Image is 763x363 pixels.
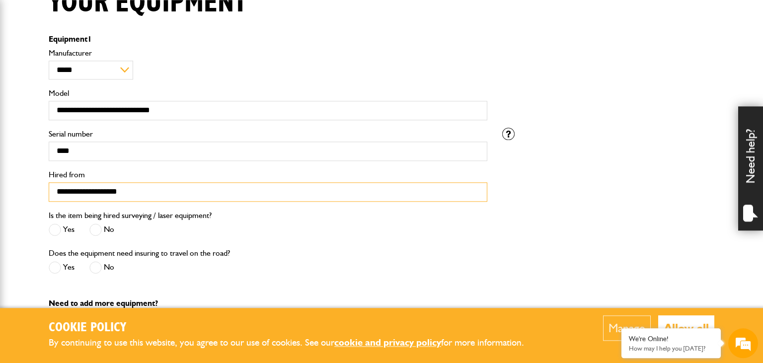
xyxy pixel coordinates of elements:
[629,335,713,343] div: We're Online!
[738,106,763,230] div: Need help?
[49,49,487,57] label: Manufacturer
[89,261,114,274] label: No
[49,223,75,236] label: Yes
[87,34,92,44] span: 1
[603,315,651,341] button: Manage
[49,249,230,257] label: Does the equipment need insuring to travel on the road?
[135,285,180,298] em: Start Chat
[49,212,212,219] label: Is the item being hired surveying / laser equipment?
[629,345,713,352] p: How may I help you today?
[49,320,540,336] h2: Cookie Policy
[49,299,714,307] p: Need to add more equipment?
[49,171,487,179] label: Hired from
[49,35,487,43] p: Equipment
[49,261,75,274] label: Yes
[17,55,42,69] img: d_20077148190_company_1631870298795_20077148190
[13,180,181,277] textarea: Type your message and hit 'Enter'
[13,150,181,172] input: Enter your phone number
[13,121,181,143] input: Enter your email address
[334,337,441,348] a: cookie and privacy policy
[658,315,714,341] button: Allow all
[49,130,487,138] label: Serial number
[49,335,540,351] p: By continuing to use this website, you agree to our use of cookies. See our for more information.
[13,92,181,114] input: Enter your last name
[89,223,114,236] label: No
[52,56,167,69] div: Chat with us now
[49,89,487,97] label: Model
[163,5,187,29] div: Minimize live chat window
